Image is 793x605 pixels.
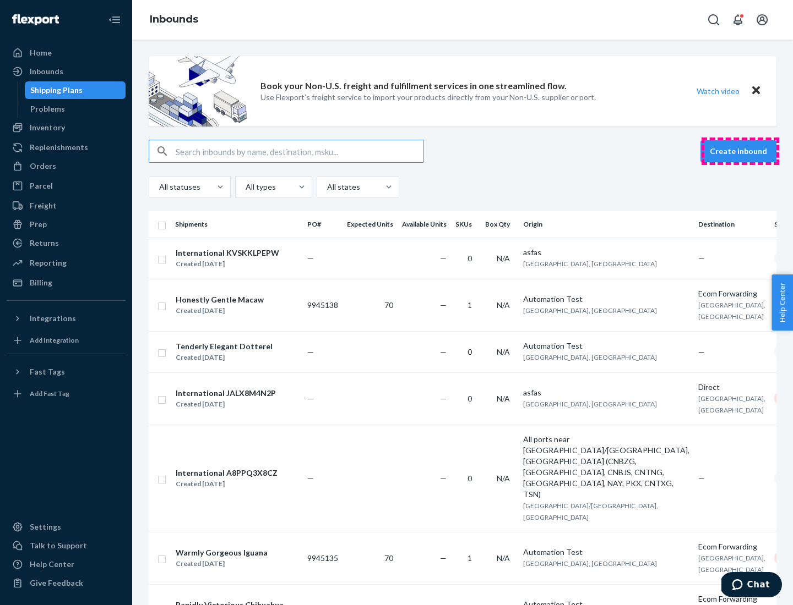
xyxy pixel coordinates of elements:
[176,388,276,399] div: International JALX8M4N2P
[727,9,749,31] button: Open notifications
[497,300,510,310] span: N/A
[307,347,314,356] span: —
[689,83,747,99] button: Watch video
[468,254,472,263] span: 0
[25,81,126,99] a: Shipping Plans
[698,347,705,356] span: —
[30,313,76,324] div: Integrations
[523,340,689,351] div: Automation Test
[698,254,705,263] span: —
[150,13,198,25] a: Inbounds
[523,260,657,268] span: [GEOGRAPHIC_DATA], [GEOGRAPHIC_DATA]
[158,182,159,193] input: All statuses
[176,558,268,569] div: Created [DATE]
[30,161,56,172] div: Orders
[30,277,52,288] div: Billing
[7,518,126,536] a: Settings
[30,219,47,230] div: Prep
[104,9,126,31] button: Close Navigation
[698,394,765,414] span: [GEOGRAPHIC_DATA], [GEOGRAPHIC_DATA]
[7,44,126,62] a: Home
[7,157,126,175] a: Orders
[497,347,510,356] span: N/A
[772,274,793,331] button: Help Center
[245,182,246,193] input: All types
[440,394,447,403] span: —
[7,363,126,381] button: Fast Tags
[7,63,126,80] a: Inbounds
[384,300,393,310] span: 70
[497,474,510,483] span: N/A
[307,254,314,263] span: —
[30,559,74,570] div: Help Center
[30,577,83,588] div: Give Feedback
[698,593,765,604] div: Ecom Forwarding
[7,119,126,136] a: Inventory
[30,257,67,268] div: Reporting
[398,211,451,238] th: Available Units
[176,479,278,490] div: Created [DATE]
[7,216,126,233] a: Prep
[7,197,126,215] a: Freight
[523,502,658,521] span: [GEOGRAPHIC_DATA]/[GEOGRAPHIC_DATA], [GEOGRAPHIC_DATA]
[7,574,126,592] button: Give Feedback
[176,305,264,316] div: Created [DATE]
[171,211,303,238] th: Shipments
[698,301,765,321] span: [GEOGRAPHIC_DATA], [GEOGRAPHIC_DATA]
[721,572,782,599] iframe: Opens a widget where you can chat to one of our agents
[440,300,447,310] span: —
[497,254,510,263] span: N/A
[523,306,657,315] span: [GEOGRAPHIC_DATA], [GEOGRAPHIC_DATA]
[12,14,59,25] img: Flexport logo
[519,211,694,238] th: Origin
[698,288,765,299] div: Ecom Forwarding
[7,332,126,349] a: Add Integration
[523,434,689,500] div: All ports near [GEOGRAPHIC_DATA]/[GEOGRAPHIC_DATA], [GEOGRAPHIC_DATA] (CNBZG, [GEOGRAPHIC_DATA], ...
[523,559,657,568] span: [GEOGRAPHIC_DATA], [GEOGRAPHIC_DATA]
[481,211,519,238] th: Box Qty
[523,547,689,558] div: Automation Test
[307,474,314,483] span: —
[30,389,69,398] div: Add Fast Tag
[698,382,765,393] div: Direct
[7,234,126,252] a: Returns
[30,103,65,114] div: Problems
[30,47,52,58] div: Home
[30,521,61,532] div: Settings
[468,553,472,563] span: 1
[440,553,447,563] span: —
[303,211,343,238] th: PO#
[303,532,343,584] td: 9945135
[30,66,63,77] div: Inbounds
[176,140,423,162] input: Search inbounds by name, destination, msku...
[260,92,596,103] p: Use Flexport’s freight service to import your products directly from your Non-U.S. supplier or port.
[703,9,725,31] button: Open Search Box
[176,399,276,410] div: Created [DATE]
[7,555,126,573] a: Help Center
[30,200,57,211] div: Freight
[30,122,65,133] div: Inventory
[698,554,765,574] span: [GEOGRAPHIC_DATA], [GEOGRAPHIC_DATA]
[176,294,264,305] div: Honestly Gentle Macaw
[30,540,87,551] div: Talk to Support
[497,394,510,403] span: N/A
[523,353,657,361] span: [GEOGRAPHIC_DATA], [GEOGRAPHIC_DATA]
[440,254,447,263] span: —
[307,394,314,403] span: —
[176,468,278,479] div: International A8PPQ3X8CZ
[698,541,765,552] div: Ecom Forwarding
[7,274,126,291] a: Billing
[260,80,567,92] p: Book your Non-U.S. freight and fulfillment services in one streamlined flow.
[176,341,273,352] div: Tenderly Elegant Dotterel
[468,347,472,356] span: 0
[700,140,776,162] button: Create inbound
[468,474,472,483] span: 0
[694,211,770,238] th: Destination
[468,300,472,310] span: 1
[176,352,273,363] div: Created [DATE]
[440,347,447,356] span: —
[30,85,83,96] div: Shipping Plans
[30,180,53,191] div: Parcel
